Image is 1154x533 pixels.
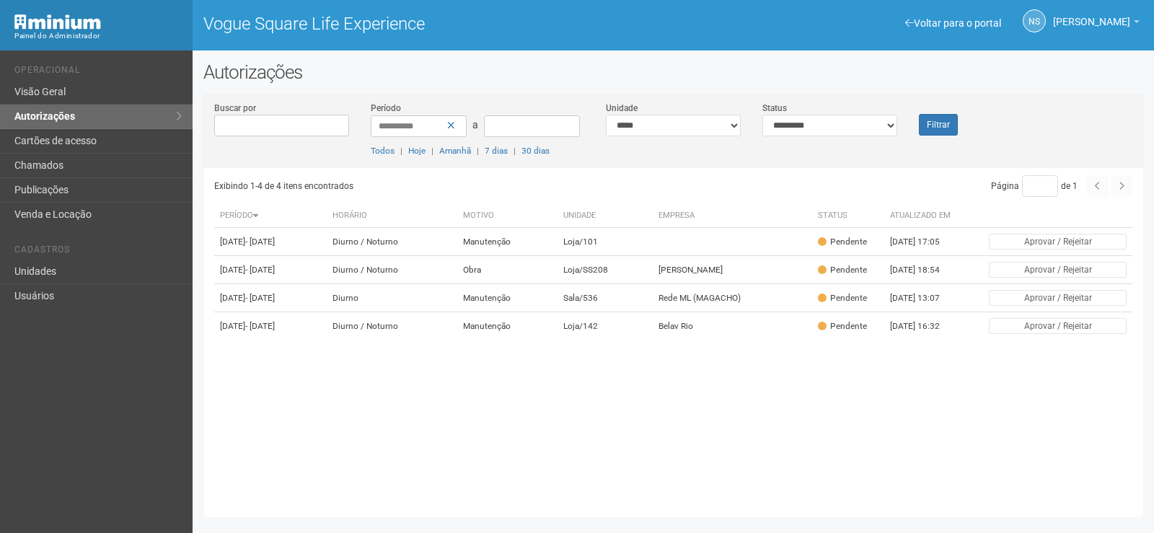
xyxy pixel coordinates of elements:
[485,146,508,156] a: 7 dias
[327,204,457,228] th: Horário
[606,102,638,115] label: Unidade
[919,114,958,136] button: Filtrar
[245,265,275,275] span: - [DATE]
[884,204,964,228] th: Atualizado em
[514,146,516,156] span: |
[214,175,669,197] div: Exibindo 1-4 de 4 itens encontrados
[327,284,457,312] td: Diurno
[558,204,653,228] th: Unidade
[457,256,558,284] td: Obra
[214,102,256,115] label: Buscar por
[400,146,402,156] span: |
[818,320,867,332] div: Pendente
[14,65,182,80] li: Operacional
[989,290,1127,306] button: Aprovar / Rejeitar
[214,256,327,284] td: [DATE]
[989,262,1127,278] button: Aprovar / Rejeitar
[14,14,101,30] img: Minium
[989,234,1127,250] button: Aprovar / Rejeitar
[457,312,558,340] td: Manutenção
[457,228,558,256] td: Manutenção
[884,256,964,284] td: [DATE] 18:54
[472,119,478,131] span: a
[245,293,275,303] span: - [DATE]
[818,236,867,248] div: Pendente
[327,228,457,256] td: Diurno / Noturno
[521,146,550,156] a: 30 dias
[989,318,1127,334] button: Aprovar / Rejeitar
[558,256,653,284] td: Loja/SS208
[818,292,867,304] div: Pendente
[408,146,426,156] a: Hoje
[477,146,479,156] span: |
[812,204,884,228] th: Status
[214,204,327,228] th: Período
[245,237,275,247] span: - [DATE]
[884,312,964,340] td: [DATE] 16:32
[558,284,653,312] td: Sala/536
[327,256,457,284] td: Diurno / Noturno
[1023,9,1046,32] a: NS
[653,284,811,312] td: Rede ML (MAGACHO)
[214,284,327,312] td: [DATE]
[214,228,327,256] td: [DATE]
[457,284,558,312] td: Manutenção
[14,30,182,43] div: Painel do Administrador
[327,312,457,340] td: Diurno / Noturno
[14,245,182,260] li: Cadastros
[653,312,811,340] td: Belav Rio
[457,204,558,228] th: Motivo
[214,312,327,340] td: [DATE]
[884,228,964,256] td: [DATE] 17:05
[431,146,433,156] span: |
[558,312,653,340] td: Loja/142
[245,321,275,331] span: - [DATE]
[905,17,1001,29] a: Voltar para o portal
[203,14,663,33] h1: Vogue Square Life Experience
[762,102,787,115] label: Status
[439,146,471,156] a: Amanhã
[818,264,867,276] div: Pendente
[991,181,1078,191] span: Página de 1
[371,146,395,156] a: Todos
[884,284,964,312] td: [DATE] 13:07
[371,102,401,115] label: Período
[1053,18,1140,30] a: [PERSON_NAME]
[203,61,1143,83] h2: Autorizações
[558,228,653,256] td: Loja/101
[653,256,811,284] td: [PERSON_NAME]
[1053,2,1130,27] span: Nicolle Silva
[653,204,811,228] th: Empresa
